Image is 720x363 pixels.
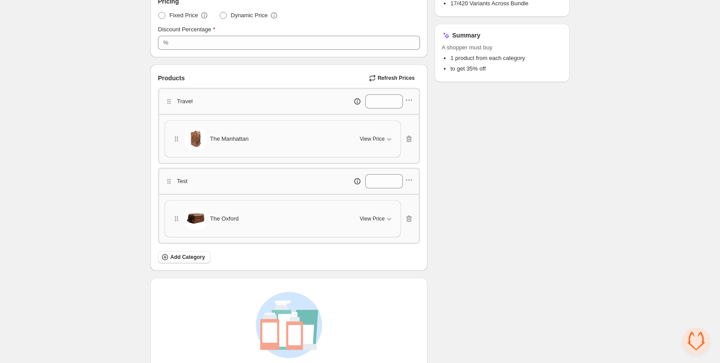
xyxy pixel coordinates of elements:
[683,328,709,354] div: Open chat
[158,251,210,263] button: Add Category
[231,11,268,20] span: Dynamic Price
[378,75,415,82] span: Refresh Prices
[158,74,185,82] span: Products
[365,72,420,84] button: Refresh Prices
[184,128,206,150] img: The Manhattan
[158,25,215,34] label: Discount Percentage
[452,31,480,40] h3: Summary
[355,132,399,146] button: View Price
[442,43,562,52] span: A shopper must buy
[360,215,385,222] span: View Price
[177,177,187,186] p: Test
[169,11,198,20] span: Fixed Price
[170,254,205,261] span: Add Category
[184,208,206,230] img: The Oxford
[210,214,239,223] span: The Oxford
[450,64,562,73] li: to get 35% off
[163,38,169,47] div: %
[210,135,248,143] span: The Manhattan
[177,97,193,106] p: Travel
[450,54,562,63] li: 1 product from each category
[355,212,399,226] button: View Price
[360,135,385,142] span: View Price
